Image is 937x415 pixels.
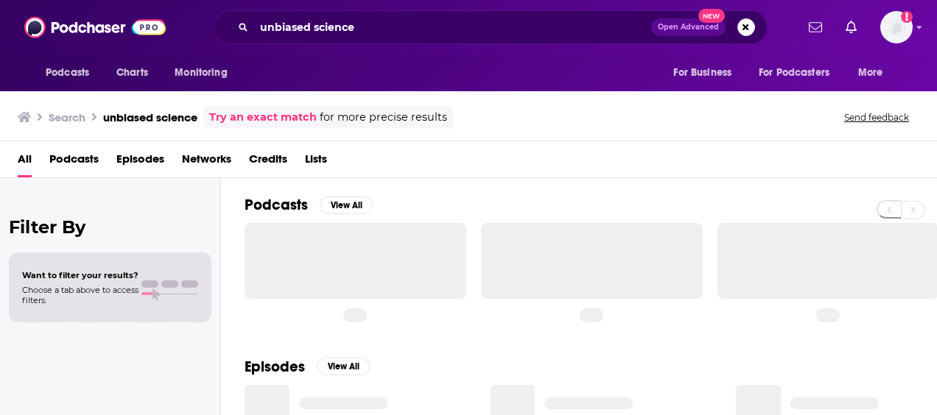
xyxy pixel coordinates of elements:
span: For Business [673,63,731,83]
h2: Episodes [245,358,305,376]
h3: Search [49,110,85,124]
span: For Podcasters [759,63,829,83]
a: Charts [107,59,157,87]
a: Episodes [116,147,164,177]
h2: Filter By [9,216,211,238]
a: EpisodesView All [245,358,370,376]
a: Show notifications dropdown [803,15,828,40]
span: Charts [116,63,148,83]
a: Credits [249,147,287,177]
a: Podcasts [49,147,99,177]
img: User Profile [880,11,913,43]
span: Podcasts [46,63,89,83]
span: Monitoring [175,63,227,83]
button: open menu [848,59,902,87]
a: Try an exact match [209,109,317,126]
span: Logged in as AtriaBooks [880,11,913,43]
button: Send feedback [840,111,913,124]
button: View All [317,358,370,375]
img: Podchaser - Follow, Share and Rate Podcasts [24,13,166,41]
a: All [18,147,32,177]
button: open menu [663,59,750,87]
button: open menu [164,59,246,87]
a: Show notifications dropdown [840,15,863,40]
h3: unbiased science [103,110,197,124]
span: Choose a tab above to access filters. [22,285,138,305]
a: Networks [182,147,231,177]
span: Open Advanced [658,24,719,31]
button: Show profile menu [880,11,913,43]
span: More [858,63,883,83]
span: for more precise results [320,109,447,126]
a: PodcastsView All [245,196,373,214]
h2: Podcasts [245,196,308,214]
svg: Add a profile image [901,11,913,23]
span: Want to filter your results? [22,270,138,280]
button: open menu [749,59,851,87]
button: View All [320,196,373,214]
button: open menu [35,59,108,87]
a: Lists [305,147,327,177]
button: Open AdvancedNew [651,18,726,36]
span: New [698,9,725,23]
div: Search podcasts, credits, & more... [214,10,768,44]
input: Search podcasts, credits, & more... [254,15,651,39]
